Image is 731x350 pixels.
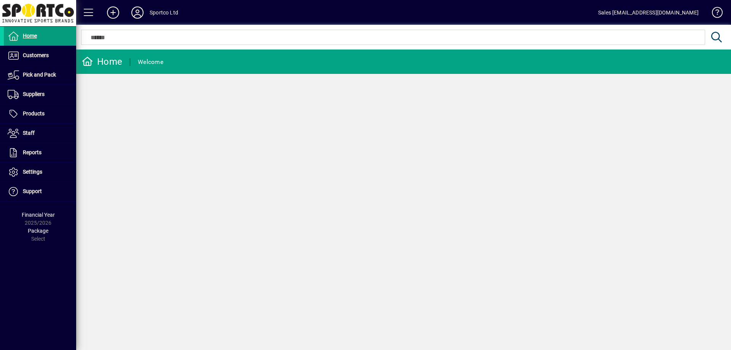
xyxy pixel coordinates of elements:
[22,212,55,218] span: Financial Year
[23,33,37,39] span: Home
[23,110,45,117] span: Products
[4,46,76,65] a: Customers
[598,6,699,19] div: Sales [EMAIL_ADDRESS][DOMAIN_NAME]
[23,149,41,155] span: Reports
[4,143,76,162] a: Reports
[4,163,76,182] a: Settings
[150,6,178,19] div: Sportco Ltd
[23,72,56,78] span: Pick and Pack
[82,56,122,68] div: Home
[4,85,76,104] a: Suppliers
[23,130,35,136] span: Staff
[4,104,76,123] a: Products
[28,228,48,234] span: Package
[23,169,42,175] span: Settings
[125,6,150,19] button: Profile
[4,124,76,143] a: Staff
[4,66,76,85] a: Pick and Pack
[23,91,45,97] span: Suppliers
[706,2,721,26] a: Knowledge Base
[4,182,76,201] a: Support
[23,188,42,194] span: Support
[23,52,49,58] span: Customers
[101,6,125,19] button: Add
[138,56,163,68] div: Welcome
